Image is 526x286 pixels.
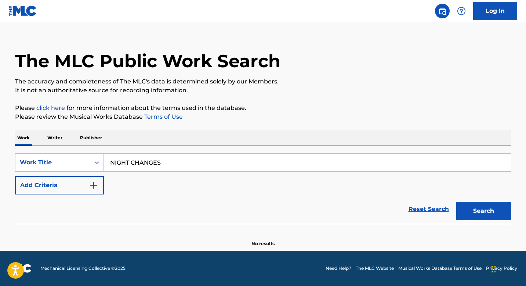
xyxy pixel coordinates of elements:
[9,264,32,273] img: logo
[36,104,65,111] a: click here
[15,153,511,224] form: Search Form
[143,113,183,120] a: Terms of Use
[435,4,450,18] a: Public Search
[15,104,511,112] p: Please for more information about the terms used in the database.
[491,258,496,280] div: Drag
[40,265,126,272] span: Mechanical Licensing Collective © 2025
[398,265,482,272] a: Musical Works Database Terms of Use
[356,265,394,272] a: The MLC Website
[456,202,511,220] button: Search
[473,2,517,20] a: Log In
[45,130,65,146] p: Writer
[15,176,104,194] button: Add Criteria
[438,7,447,15] img: search
[15,112,511,121] p: Please review the Musical Works Database
[15,50,280,72] h1: The MLC Public Work Search
[15,86,511,95] p: It is not an authoritative source for recording information.
[15,130,32,146] p: Work
[489,251,526,286] iframe: Chat Widget
[486,265,517,272] a: Privacy Policy
[251,232,275,247] p: No results
[457,7,466,15] img: help
[20,158,86,167] div: Work Title
[9,6,37,16] img: MLC Logo
[454,4,469,18] div: Help
[405,201,453,217] a: Reset Search
[326,265,351,272] a: Need Help?
[15,77,511,86] p: The accuracy and completeness of The MLC's data is determined solely by our Members.
[78,130,104,146] p: Publisher
[89,181,98,190] img: 9d2ae6d4665cec9f34b9.svg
